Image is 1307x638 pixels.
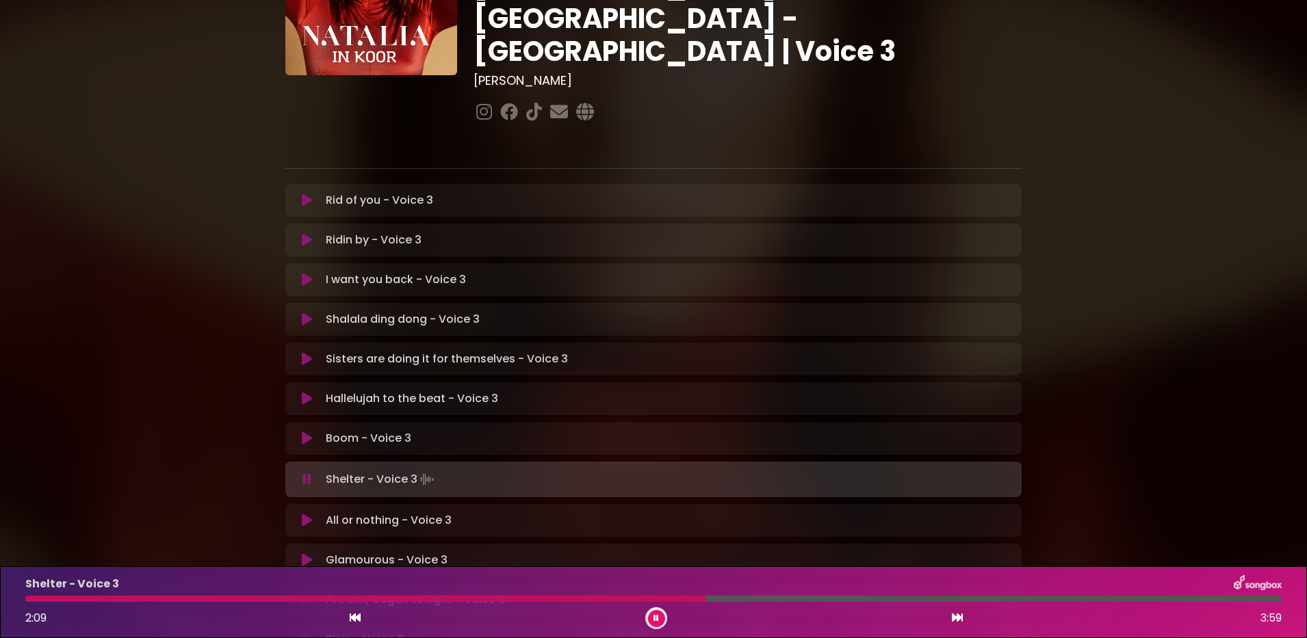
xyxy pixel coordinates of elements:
p: Ridin by - Voice 3 [326,232,422,248]
p: Shelter - Voice 3 [25,576,119,592]
span: 3:59 [1260,610,1282,626]
p: Hallelujah to the beat - Voice 3 [326,390,498,407]
img: songbox-logo-white.png [1234,575,1282,593]
p: I want you back - Voice 3 [326,271,466,288]
p: All or nothing - Voice 3 [326,512,452,529]
p: Rid of you - Voice 3 [326,192,433,209]
img: waveform4.gif [417,470,437,489]
p: Shalala ding dong - Voice 3 [326,311,480,328]
p: Sisters are doing it for themselves - Voice 3 [326,351,568,367]
p: Shelter - Voice 3 [326,470,437,489]
span: 2:09 [25,610,47,626]
p: Glamourous - Voice 3 [326,552,448,568]
h3: [PERSON_NAME] [474,73,1022,88]
p: Boom - Voice 3 [326,430,411,447]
